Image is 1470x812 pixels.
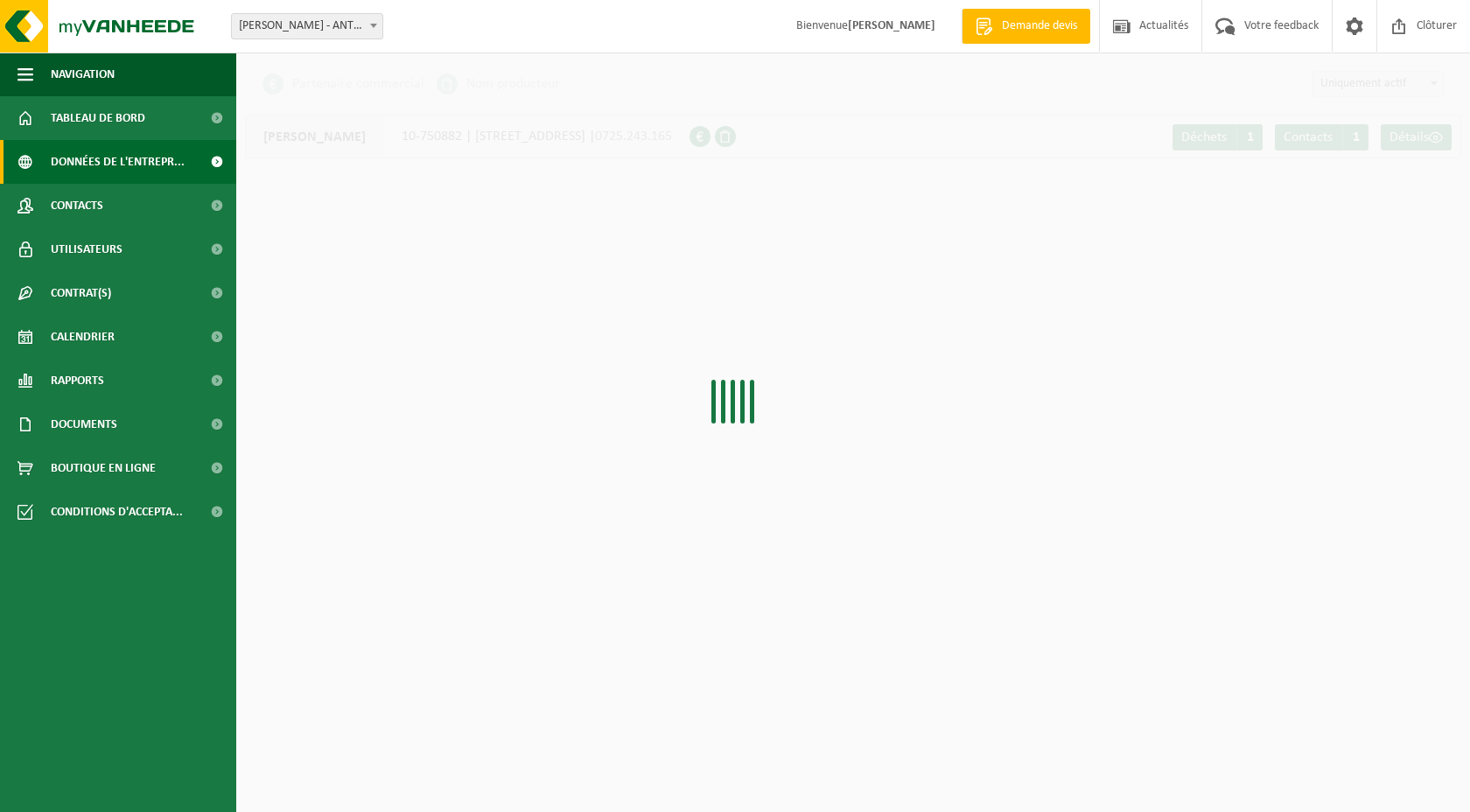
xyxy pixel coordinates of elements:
[962,9,1090,44] a: Demande devis
[1312,71,1444,97] span: Uniquement actif
[595,129,672,143] span: 0725.243.165
[1313,72,1443,96] span: Uniquement actif
[51,52,115,96] span: Navigation
[232,14,382,38] span: LUC GILSOUL - ANTHEIT
[1381,124,1452,150] a: Détails
[1284,130,1333,144] span: Contacts
[51,490,183,534] span: Conditions d'accepta...
[997,17,1081,35] span: Demande devis
[51,140,185,184] span: Données de l'entrepr...
[246,115,384,157] span: [PERSON_NAME]
[231,13,383,39] span: LUC GILSOUL - ANTHEIT
[51,402,117,446] span: Documents
[51,227,122,271] span: Utilisateurs
[51,359,104,402] span: Rapports
[1275,124,1368,150] a: Contacts 1
[51,315,115,359] span: Calendrier
[848,19,935,32] strong: [PERSON_NAME]
[51,271,111,315] span: Contrat(s)
[1172,124,1263,150] a: Déchets 1
[437,71,560,97] li: Nom producteur
[51,446,156,490] span: Boutique en ligne
[245,115,689,158] div: 10-750882 | [STREET_ADDRESS] |
[1181,130,1227,144] span: Déchets
[262,71,424,97] li: Partenaire commercial
[51,96,145,140] span: Tableau de bord
[1236,124,1263,150] span: 1
[1342,124,1368,150] span: 1
[51,184,103,227] span: Contacts
[1389,130,1429,144] span: Détails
